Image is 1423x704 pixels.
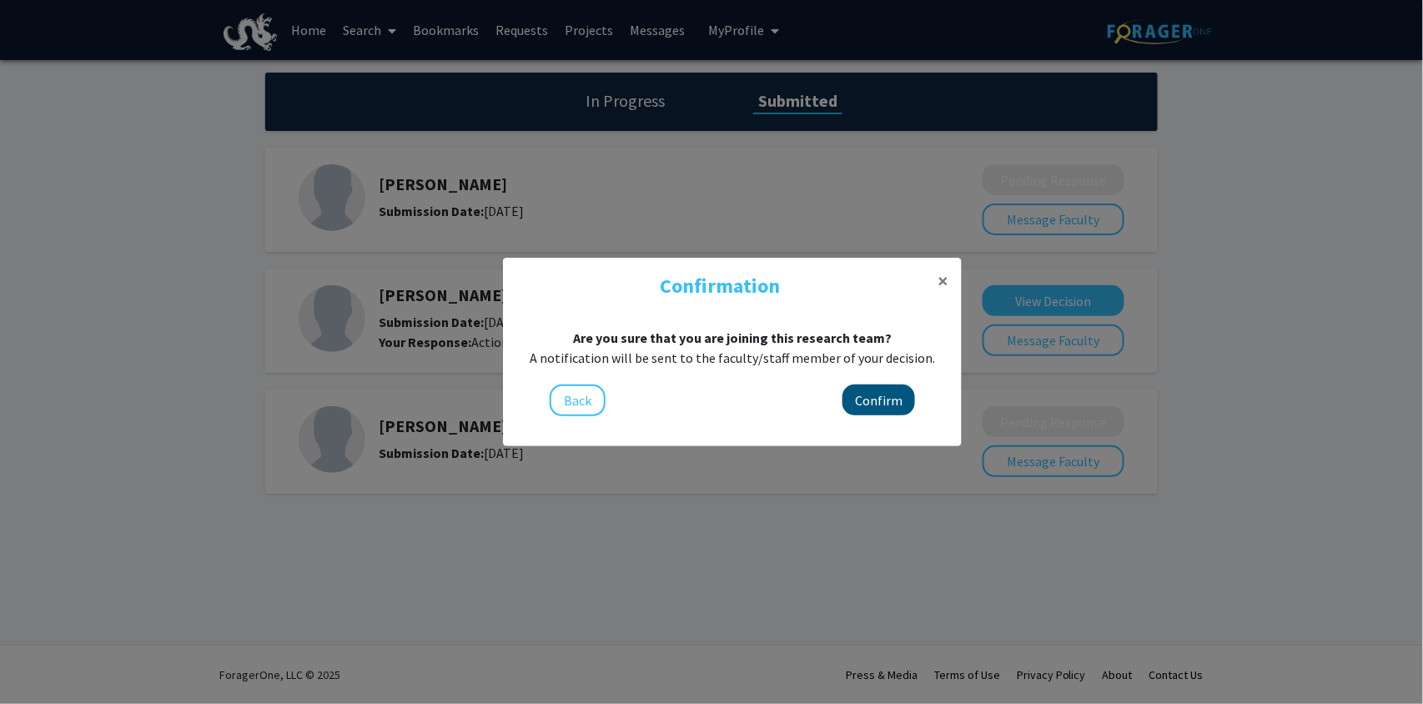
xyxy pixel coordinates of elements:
span: × [938,268,948,294]
h4: Confirmation [516,271,924,301]
b: Are you sure that you are joining this research team? [573,329,892,346]
iframe: Chat [13,629,71,691]
button: Back [550,385,606,416]
button: Confirm [842,385,915,415]
div: A notification will be sent to the faculty/staff member of your decision. [516,348,948,368]
button: Close [924,258,962,304]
